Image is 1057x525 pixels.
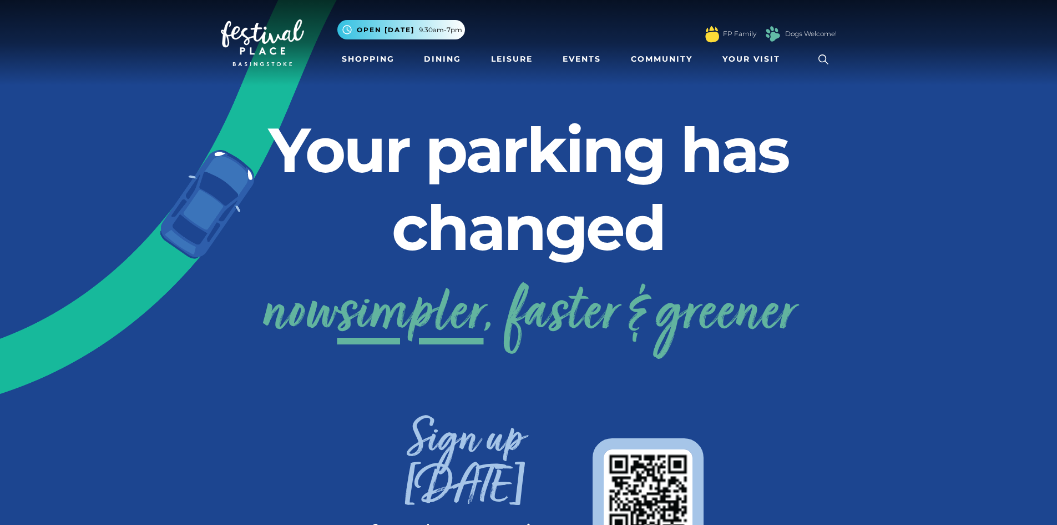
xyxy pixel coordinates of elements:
[723,29,756,39] a: FP Family
[337,49,399,69] a: Shopping
[626,49,697,69] a: Community
[221,19,304,66] img: Festival Place Logo
[357,25,414,35] span: Open [DATE]
[221,111,837,267] h2: Your parking has changed
[337,271,484,359] span: simpler
[487,49,537,69] a: Leisure
[354,418,576,522] h3: Sign up [DATE]
[718,49,790,69] a: Your Visit
[785,29,837,39] a: Dogs Welcome!
[722,53,780,65] span: Your Visit
[558,49,605,69] a: Events
[262,271,795,359] a: nowsimpler, faster & greener
[337,20,465,39] button: Open [DATE] 9.30am-7pm
[419,49,466,69] a: Dining
[419,25,462,35] span: 9.30am-7pm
